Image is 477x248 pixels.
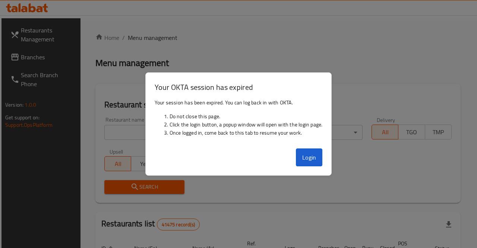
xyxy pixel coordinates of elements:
[170,120,323,129] li: Click the login button, a popup window will open with the login page.
[170,112,323,120] li: Do not close this page.
[296,148,323,166] button: Login
[170,129,323,137] li: Once logged in, come back to this tab to resume your work.
[155,82,323,92] h3: Your OKTA session has expired
[146,95,332,145] div: Your session has been expired. You can log back in with OKTA.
